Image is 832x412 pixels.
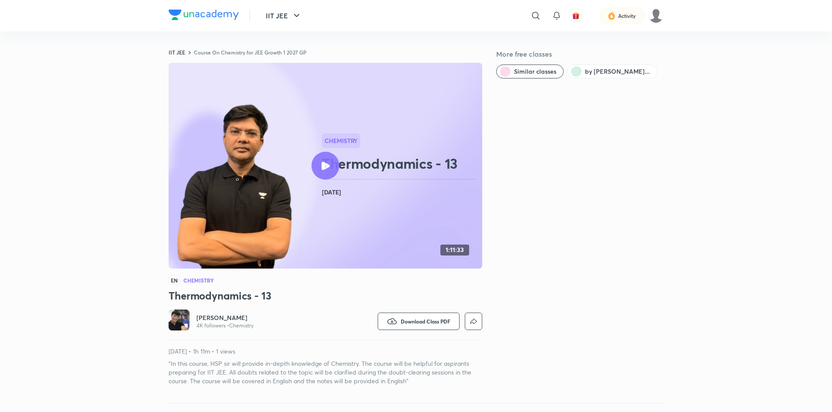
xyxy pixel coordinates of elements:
[196,322,254,329] p: 4K followers • Chemistry
[446,246,464,254] h4: 1:11:33
[569,9,583,23] button: avatar
[169,276,180,285] span: EN
[401,318,450,325] span: Download Class PDF
[585,67,650,76] span: by Harendra Singh Parihar
[194,49,307,56] a: Course On Chemistry for JEE Growth 1 2027 GP
[169,347,482,356] p: [DATE] • 1h 11m • 1 views
[183,278,213,283] h4: Chemistry
[514,67,556,76] span: Similar classes
[260,7,307,24] button: IIT JEE
[169,49,185,56] a: IIT JEE
[322,155,479,172] h2: Thermodynamics - 13
[322,187,479,198] h4: [DATE]
[169,359,482,385] p: "In this course, HSP sir will provide in-depth knowledge of Chemistry. The course will be helpful...
[378,313,460,330] button: Download Class PDF
[649,8,663,23] img: Sakshi
[169,10,239,20] img: Company Logo
[169,310,189,333] a: Avatar
[169,310,189,330] img: Avatar
[572,12,580,20] img: avatar
[496,49,663,59] h5: More free classes
[169,289,482,303] h3: Thermodynamics - 13
[567,65,657,78] button: by Harendra Singh Parihar
[196,313,254,322] a: [PERSON_NAME]
[169,10,239,22] a: Company Logo
[496,65,564,78] button: Similar classes
[608,10,616,21] img: activity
